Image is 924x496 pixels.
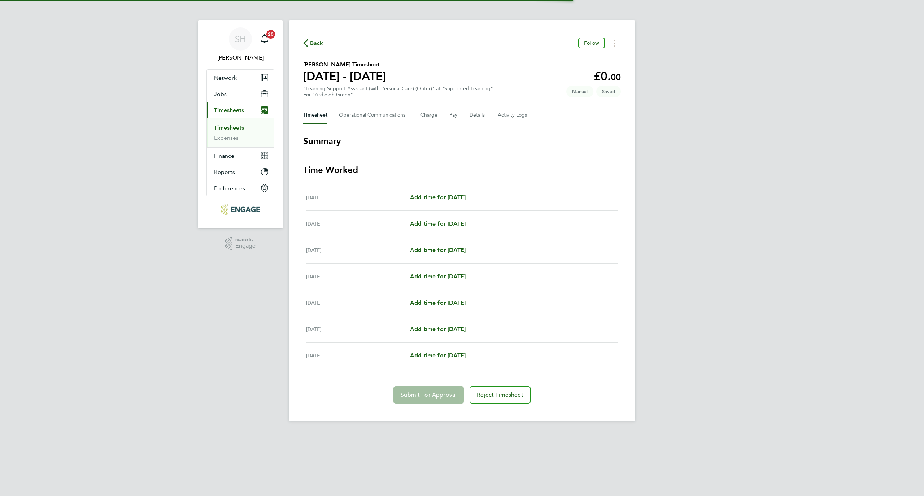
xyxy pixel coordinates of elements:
[306,246,410,254] div: [DATE]
[206,204,274,215] a: Go to home page
[410,219,466,228] a: Add time for [DATE]
[410,326,466,332] span: Add time for [DATE]
[207,102,274,118] button: Timesheets
[207,118,274,147] div: Timesheets
[235,237,256,243] span: Powered by
[449,106,458,124] button: Pay
[207,148,274,164] button: Finance
[266,30,275,39] span: 20
[303,69,386,83] h1: [DATE] - [DATE]
[578,38,605,48] button: Follow
[420,106,438,124] button: Charge
[306,272,410,281] div: [DATE]
[608,38,621,49] button: Timesheets Menu
[410,352,466,359] span: Add time for [DATE]
[410,299,466,306] span: Add time for [DATE]
[410,246,466,254] a: Add time for [DATE]
[410,272,466,281] a: Add time for [DATE]
[410,351,466,360] a: Add time for [DATE]
[470,386,531,404] button: Reject Timesheet
[214,107,244,114] span: Timesheets
[410,325,466,334] a: Add time for [DATE]
[207,70,274,86] button: Network
[303,135,621,404] section: Timesheet
[214,169,235,175] span: Reports
[221,204,260,215] img: axcis-logo-retina.png
[584,40,599,46] span: Follow
[410,194,466,201] span: Add time for [DATE]
[611,72,621,82] span: 00
[410,220,466,227] span: Add time for [DATE]
[596,86,621,97] span: This timesheet is Saved.
[198,20,283,228] nav: Main navigation
[306,351,410,360] div: [DATE]
[207,86,274,102] button: Jobs
[477,391,523,399] span: Reject Timesheet
[207,164,274,180] button: Reports
[303,164,621,176] h3: Time Worked
[306,193,410,202] div: [DATE]
[410,247,466,253] span: Add time for [DATE]
[470,106,486,124] button: Details
[214,74,237,81] span: Network
[306,299,410,307] div: [DATE]
[498,106,528,124] button: Activity Logs
[214,124,244,131] a: Timesheets
[410,273,466,280] span: Add time for [DATE]
[225,237,256,251] a: Powered byEngage
[235,34,246,44] span: SH
[206,27,274,62] a: SH[PERSON_NAME]
[410,299,466,307] a: Add time for [DATE]
[303,92,493,98] div: For "Ardleigh Green"
[206,53,274,62] span: Stacey Huntley
[214,91,227,97] span: Jobs
[310,39,323,48] span: Back
[214,134,239,141] a: Expenses
[303,106,327,124] button: Timesheet
[214,185,245,192] span: Preferences
[257,27,272,51] a: 20
[306,219,410,228] div: [DATE]
[207,180,274,196] button: Preferences
[303,39,323,48] button: Back
[235,243,256,249] span: Engage
[594,69,621,83] app-decimal: £0.
[410,193,466,202] a: Add time for [DATE]
[214,152,234,159] span: Finance
[339,106,409,124] button: Operational Communications
[566,86,593,97] span: This timesheet was manually created.
[303,60,386,69] h2: [PERSON_NAME] Timesheet
[306,325,410,334] div: [DATE]
[303,86,493,98] div: "Learning Support Assistant (with Personal Care) (Outer)" at "Supported Learning"
[303,135,621,147] h3: Summary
